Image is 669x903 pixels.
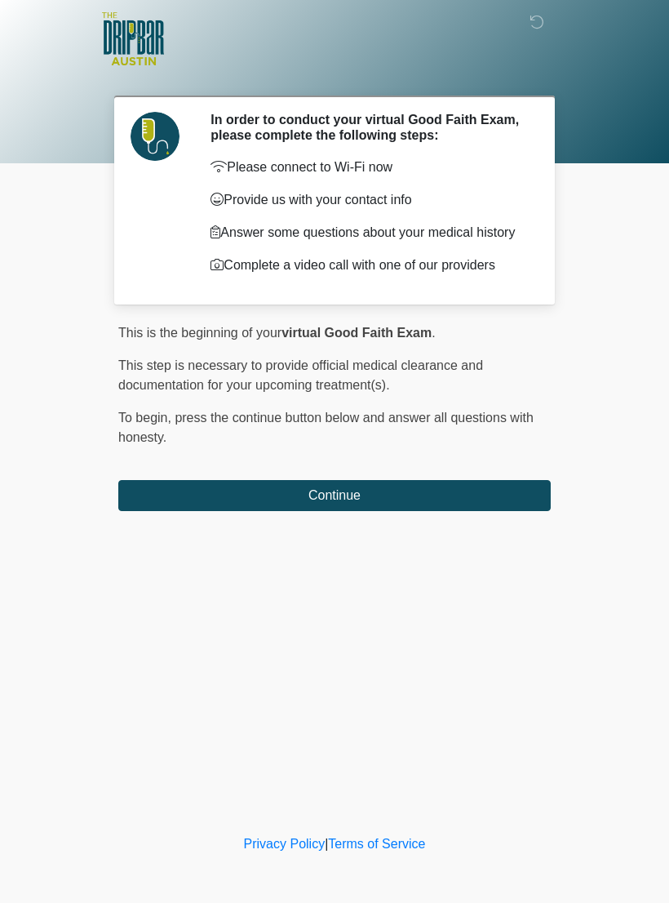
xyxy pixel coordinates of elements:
img: The DRIPBaR - Austin The Domain Logo [102,12,164,65]
strong: virtual Good Faith Exam [281,326,432,340]
a: Terms of Service [328,837,425,851]
span: . [432,326,435,340]
p: Please connect to Wi-Fi now [210,158,526,177]
h2: In order to conduct your virtual Good Faith Exam, please complete the following steps: [210,112,526,143]
span: This is the beginning of your [118,326,281,340]
a: Privacy Policy [244,837,326,851]
img: Agent Avatar [131,112,179,161]
span: This step is necessary to provide official medical clearance and documentation for your upcoming ... [118,358,483,392]
a: | [325,837,328,851]
span: To begin, [118,411,175,425]
p: Answer some questions about your medical history [210,223,526,242]
p: Complete a video call with one of our providers [210,256,526,275]
button: Continue [118,480,551,511]
span: press the continue button below and answer all questions with honesty. [118,411,534,444]
p: Provide us with your contact info [210,190,526,210]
